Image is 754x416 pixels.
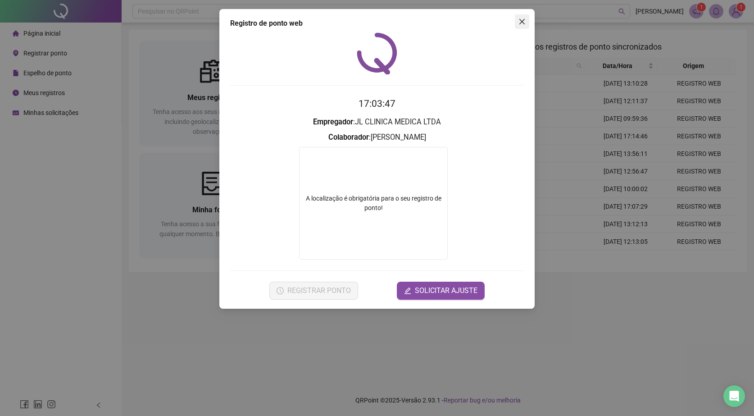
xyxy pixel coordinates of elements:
[328,133,369,142] strong: Colaborador
[230,116,524,128] h3: : JL CLINICA MEDICA LTDA
[397,282,485,300] button: editSOLICITAR AJUSTE
[269,282,358,300] button: REGISTRAR PONTO
[230,18,524,29] div: Registro de ponto web
[515,14,529,29] button: Close
[313,118,353,126] strong: Empregador
[357,32,397,74] img: QRPoint
[300,194,447,213] div: A localização é obrigatória para o seu registro de ponto!
[415,285,477,296] span: SOLICITAR AJUSTE
[723,385,745,407] div: Open Intercom Messenger
[404,287,411,294] span: edit
[230,132,524,143] h3: : [PERSON_NAME]
[518,18,526,25] span: close
[359,98,395,109] time: 17:03:47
